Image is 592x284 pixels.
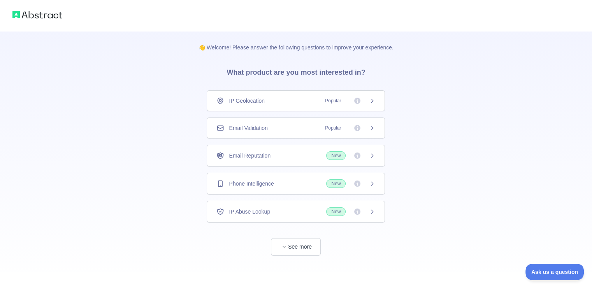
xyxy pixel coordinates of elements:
span: Popular [320,124,346,132]
span: Phone Intelligence [229,180,274,188]
span: Email Validation [229,124,267,132]
img: Abstract logo [12,9,62,20]
span: New [326,151,346,160]
p: 👋 Welcome! Please answer the following questions to improve your experience. [186,31,406,51]
iframe: Toggle Customer Support [525,264,584,280]
span: Email Reputation [229,152,271,160]
button: See more [271,238,321,256]
span: New [326,179,346,188]
span: Popular [320,97,346,105]
h3: What product are you most interested in? [214,51,378,90]
span: IP Abuse Lookup [229,208,270,216]
span: New [326,207,346,216]
span: IP Geolocation [229,97,265,105]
